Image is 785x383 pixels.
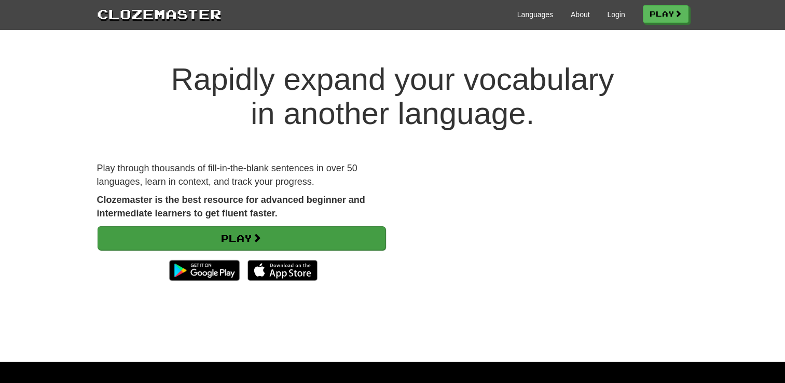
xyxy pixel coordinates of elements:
[607,9,625,20] a: Login
[98,226,385,250] a: Play
[97,195,365,218] strong: Clozemaster is the best resource for advanced beginner and intermediate learners to get fluent fa...
[571,9,590,20] a: About
[164,255,244,286] img: Get it on Google Play
[97,162,385,188] p: Play through thousands of fill-in-the-blank sentences in over 50 languages, learn in context, and...
[97,4,222,23] a: Clozemaster
[247,260,318,281] img: Download_on_the_App_Store_Badge_US-UK_135x40-25178aeef6eb6b83b96f5f2d004eda3bffbb37122de64afbaef7...
[643,5,688,23] a: Play
[517,9,553,20] a: Languages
